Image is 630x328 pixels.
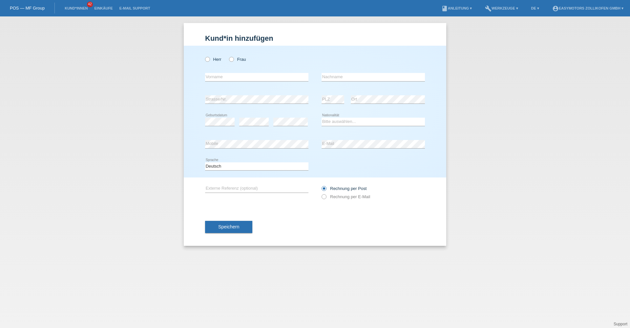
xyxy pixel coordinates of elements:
a: E-Mail Support [116,6,154,10]
input: Rechnung per Post [322,186,326,194]
input: Frau [229,57,233,61]
a: DE ▾ [528,6,542,10]
button: Speichern [205,221,252,233]
span: Speichern [218,224,239,229]
h1: Kund*in hinzufügen [205,34,425,42]
input: Herr [205,57,209,61]
a: account_circleEasymotors Zollikofen GmbH ▾ [549,6,627,10]
label: Rechnung per E-Mail [322,194,370,199]
a: Einkäufe [91,6,116,10]
i: build [485,5,492,12]
i: book [441,5,448,12]
a: POS — MF Group [10,6,45,11]
a: buildWerkzeuge ▾ [482,6,521,10]
a: Kund*innen [61,6,91,10]
a: Support [614,322,627,326]
input: Rechnung per E-Mail [322,194,326,202]
a: bookAnleitung ▾ [438,6,475,10]
i: account_circle [552,5,559,12]
label: Rechnung per Post [322,186,367,191]
label: Herr [205,57,221,62]
label: Frau [229,57,246,62]
span: 42 [87,2,93,7]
